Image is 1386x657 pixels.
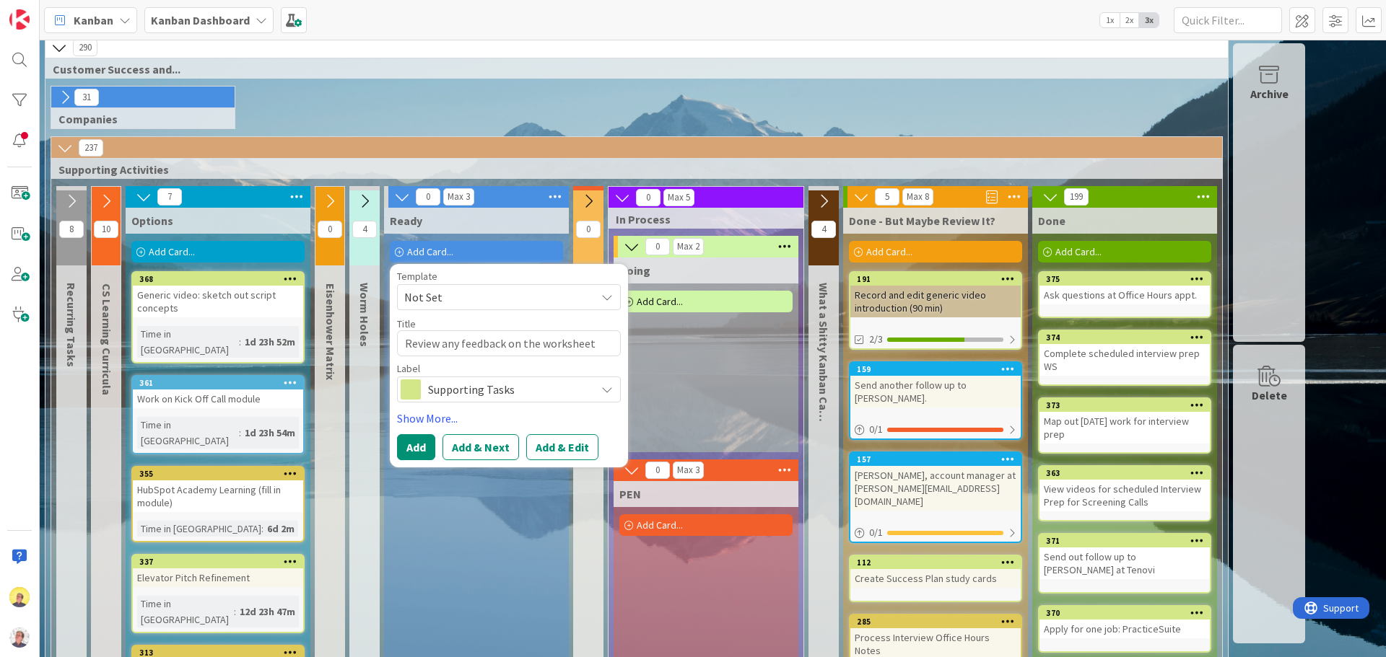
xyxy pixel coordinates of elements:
div: 355 [133,467,303,480]
div: 1d 23h 54m [241,425,299,441]
div: [PERSON_NAME], account manager at [PERSON_NAME][EMAIL_ADDRESS][DOMAIN_NAME] [850,466,1021,511]
div: 373 [1039,399,1210,412]
div: Complete scheduled interview prep WS [1039,344,1210,376]
div: Apply for one job: PracticeSuite [1039,619,1210,638]
div: HubSpot Academy Learning (fill in module) [133,480,303,512]
div: Create Success Plan study cards [850,569,1021,588]
span: Done - But Maybe Review It? [849,213,995,228]
div: Archive [1250,85,1289,102]
span: 2x [1120,13,1139,27]
a: 112Create Success Plan study cards [849,555,1022,602]
div: 159 [850,363,1021,376]
span: 3x [1139,13,1159,27]
span: 4 [811,221,836,238]
span: Add Card... [637,519,683,532]
span: Support [30,2,66,19]
span: 0 [416,188,440,206]
div: Max 3 [677,467,699,474]
div: 373 [1046,400,1210,410]
a: 363View videos for scheduled Interview Prep for Screening Calls [1038,465,1211,521]
div: 337 [139,557,303,567]
span: 0 / 1 [869,525,883,540]
div: 371 [1046,536,1210,546]
span: : [239,425,241,441]
div: Time in [GEOGRAPHIC_DATA] [137,596,234,627]
div: 375 [1039,273,1210,286]
span: Companies [58,112,217,126]
span: Recurring Tasks [64,283,79,367]
span: Kanban [74,12,113,29]
span: 0 [318,221,342,238]
span: 0 [576,221,601,238]
div: 361Work on Kick Off Call module [133,376,303,408]
button: Add & Next [443,434,519,460]
a: 361Work on Kick Off Call moduleTime in [GEOGRAPHIC_DATA]:1d 23h 54m [131,375,305,454]
img: Visit kanbanzone.com [9,9,30,30]
div: 368 [133,273,303,286]
span: 290 [73,39,97,56]
div: 374 [1039,331,1210,344]
span: 4 [352,221,377,238]
button: Add [397,434,435,460]
div: 157 [850,453,1021,466]
a: Show More... [397,410,621,427]
span: 8 [59,221,84,238]
a: 375Ask questions at Office Hours appt. [1038,271,1211,318]
div: Time in [GEOGRAPHIC_DATA] [137,417,239,449]
div: 368Generic video: sketch out script concepts [133,273,303,317]
b: Kanban Dashboard [151,13,250,27]
div: 191 [850,273,1021,286]
div: Time in [GEOGRAPHIC_DATA] [137,326,239,358]
span: 7 [157,188,182,206]
div: 371 [1039,534,1210,547]
div: Max 8 [907,193,929,200]
div: 363 [1046,468,1210,478]
a: 157[PERSON_NAME], account manager at [PERSON_NAME][EMAIL_ADDRESS][DOMAIN_NAME]0/1 [849,451,1022,543]
span: Add Card... [149,245,195,258]
textarea: Review any feedback on the worksheet [397,330,621,356]
a: 373Map out [DATE] work for interview prep [1038,397,1211,454]
div: 355HubSpot Academy Learning (fill in module) [133,467,303,512]
div: 191 [857,274,1021,284]
div: 355 [139,469,303,479]
span: Supporting Tasks [428,379,588,400]
div: 363View videos for scheduled Interview Prep for Screening Calls [1039,467,1210,511]
span: Add Card... [407,245,453,258]
div: Max 5 [668,194,690,201]
span: CS Learning Curricula [100,283,114,395]
div: Work on Kick Off Call module [133,389,303,408]
a: 371Send out follow up to [PERSON_NAME] at Tenovi [1038,533,1211,594]
span: 2/3 [869,332,883,347]
div: View videos for scheduled Interview Prep for Screening Calls [1039,480,1210,511]
span: Add Card... [866,245,912,258]
span: 0 [645,238,670,255]
button: Add & Edit [526,434,598,460]
div: 0/1 [850,420,1021,438]
span: Customer Success and... [53,62,1210,76]
div: 0/1 [850,524,1021,542]
div: 191Record and edit generic video introduction (90 min) [850,273,1021,317]
div: 112 [857,557,1021,568]
span: : [234,604,236,619]
div: Max 2 [677,243,699,250]
a: 191Record and edit generic video introduction (90 min)2/3 [849,271,1022,350]
div: 374Complete scheduled interview prep WS [1039,331,1210,376]
input: Quick Filter... [1174,7,1282,33]
div: 363 [1039,467,1210,480]
span: Done [1038,213,1065,228]
span: Not Set [404,288,585,307]
div: 285 [850,615,1021,628]
span: PEN [619,487,641,501]
div: Delete [1252,387,1287,404]
div: 361 [139,378,303,388]
span: : [261,521,263,537]
div: 1d 23h 52m [241,334,299,350]
div: 12d 23h 47m [236,604,299,619]
div: Generic video: sketch out script concepts [133,286,303,317]
a: 159Send another follow up to [PERSON_NAME].0/1 [849,361,1022,440]
span: Options [131,213,173,228]
span: 0 [645,462,670,479]
div: Send another follow up to [PERSON_NAME]. [850,376,1021,407]
span: 10 [94,221,118,238]
div: Max 3 [448,193,470,200]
